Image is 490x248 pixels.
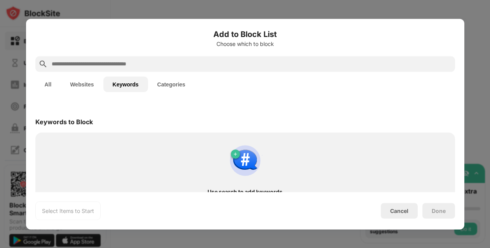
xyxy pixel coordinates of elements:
[42,207,94,215] div: Select Items to Start
[35,40,455,47] div: Choose which to block
[227,142,264,179] img: block-by-keyword.svg
[35,118,93,125] div: Keywords to Block
[390,208,408,214] div: Cancel
[35,76,61,92] button: All
[432,208,446,214] div: Done
[148,76,195,92] button: Categories
[35,28,455,40] h6: Add to Block List
[38,59,48,69] img: search.svg
[103,76,148,92] button: Keywords
[49,188,441,195] div: Use search to add keywords
[61,76,103,92] button: Websites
